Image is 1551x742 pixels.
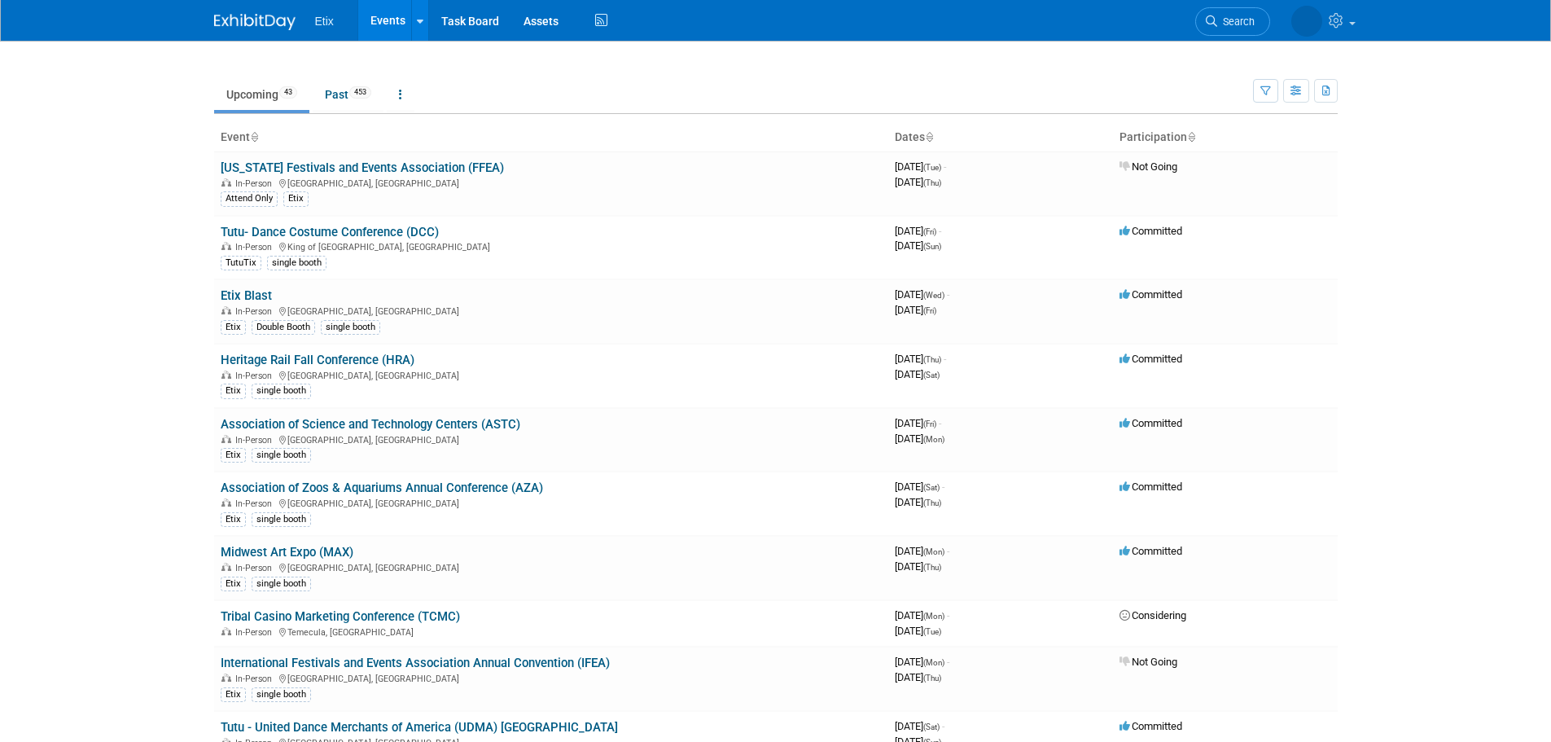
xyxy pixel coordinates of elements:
a: Tribal Casino Marketing Conference (TCMC) [221,609,460,624]
div: King of [GEOGRAPHIC_DATA], [GEOGRAPHIC_DATA] [221,239,882,252]
span: Committed [1119,353,1182,365]
div: single booth [252,448,311,463]
span: Committed [1119,417,1182,429]
span: (Thu) [923,563,941,572]
span: - [942,481,944,493]
span: - [947,545,949,557]
div: Etix [221,448,246,463]
span: In-Person [235,371,277,381]
span: - [944,160,946,173]
span: In-Person [235,627,277,638]
span: (Sat) [923,722,940,731]
img: In-Person Event [221,498,231,507]
span: - [944,353,946,365]
div: single booth [252,384,311,398]
span: (Wed) [923,291,944,300]
span: [DATE] [895,160,946,173]
span: [DATE] [895,225,941,237]
span: - [947,656,949,668]
div: [GEOGRAPHIC_DATA], [GEOGRAPHIC_DATA] [221,671,882,684]
th: Participation [1113,124,1338,151]
a: Upcoming43 [214,79,309,110]
img: In-Person Event [221,435,231,443]
span: In-Person [235,498,277,509]
img: ExhibitDay [214,14,296,30]
span: [DATE] [895,481,944,493]
img: In-Person Event [221,371,231,379]
span: [DATE] [895,176,941,188]
span: (Fri) [923,306,936,315]
span: In-Person [235,435,277,446]
span: [DATE] [895,560,941,573]
span: [DATE] [895,609,949,621]
span: Search [1217,15,1255,28]
span: (Sat) [923,483,940,492]
div: [GEOGRAPHIC_DATA], [GEOGRAPHIC_DATA] [221,368,882,381]
span: [DATE] [895,496,941,508]
span: [DATE] [895,304,936,316]
span: [DATE] [895,545,949,557]
span: [DATE] [895,432,944,445]
span: [DATE] [895,288,949,301]
span: [DATE] [895,720,944,732]
div: Etix [283,191,309,206]
div: single booth [267,256,326,270]
div: single booth [252,687,311,702]
span: (Thu) [923,178,941,187]
span: [DATE] [895,671,941,683]
div: Etix [221,320,246,335]
img: In-Person Event [221,178,231,187]
span: - [947,288,949,301]
span: (Thu) [923,355,941,364]
div: [GEOGRAPHIC_DATA], [GEOGRAPHIC_DATA] [221,496,882,509]
img: In-Person Event [221,242,231,250]
img: Lakisha Cooper [1291,6,1322,37]
span: In-Person [235,674,277,684]
a: Midwest Art Expo (MAX) [221,545,353,560]
span: (Tue) [923,627,941,636]
span: Etix [315,15,334,28]
div: single booth [252,512,311,527]
span: Not Going [1119,656,1177,668]
div: Etix [221,512,246,527]
img: In-Person Event [221,306,231,314]
span: (Fri) [923,419,936,428]
a: Association of Zoos & Aquariums Annual Conference (AZA) [221,481,543,495]
div: [GEOGRAPHIC_DATA], [GEOGRAPHIC_DATA] [221,432,882,446]
span: - [942,720,944,732]
a: Sort by Participation Type [1187,130,1195,143]
div: TutuTix [221,256,261,270]
span: Not Going [1119,160,1177,173]
a: Heritage Rail Fall Conference (HRA) [221,353,414,367]
img: In-Person Event [221,563,231,571]
a: Search [1195,7,1270,36]
div: single booth [321,320,380,335]
div: Attend Only [221,191,278,206]
span: (Tue) [923,163,941,172]
span: In-Person [235,242,277,252]
div: [GEOGRAPHIC_DATA], [GEOGRAPHIC_DATA] [221,304,882,317]
span: (Sun) [923,242,941,251]
div: Etix [221,577,246,591]
span: 453 [349,86,371,99]
span: Committed [1119,545,1182,557]
span: [DATE] [895,353,946,365]
a: [US_STATE] Festivals and Events Association (FFEA) [221,160,504,175]
a: Etix Blast [221,288,272,303]
span: [DATE] [895,656,949,668]
span: 43 [279,86,297,99]
a: Tutu- Dance Costume Conference (DCC) [221,225,439,239]
span: Committed [1119,481,1182,493]
span: [DATE] [895,368,940,380]
span: [DATE] [895,417,941,429]
span: Committed [1119,225,1182,237]
a: Tutu - United Dance Merchants of America (UDMA) [GEOGRAPHIC_DATA] [221,720,618,735]
div: Etix [221,384,246,398]
span: - [939,417,941,429]
span: [DATE] [895,239,941,252]
div: single booth [252,577,311,591]
div: [GEOGRAPHIC_DATA], [GEOGRAPHIC_DATA] [221,176,882,189]
a: Sort by Start Date [925,130,933,143]
img: In-Person Event [221,674,231,682]
span: In-Person [235,306,277,317]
